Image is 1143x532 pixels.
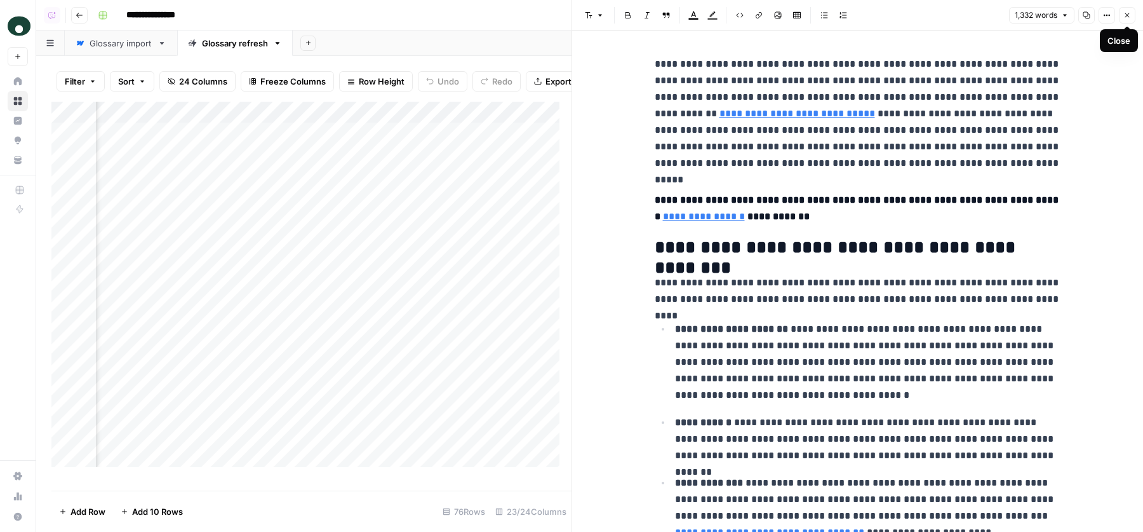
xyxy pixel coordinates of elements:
a: Glossary refresh [177,31,293,56]
span: Add 10 Rows [132,505,183,518]
button: Redo [472,71,521,92]
img: Oyster Logo [8,15,30,38]
button: Help + Support [8,507,28,527]
span: Add Row [70,505,105,518]
a: Browse [8,91,28,111]
button: Add Row [51,501,113,522]
a: Settings [8,466,28,486]
span: Undo [438,75,459,88]
div: 76 Rows [438,501,490,522]
a: Usage [8,486,28,507]
button: 24 Columns [159,71,236,92]
span: 24 Columns [179,75,227,88]
div: Glossary refresh [202,37,268,50]
span: Sort [118,75,135,88]
span: Export CSV [545,75,591,88]
button: Freeze Columns [241,71,334,92]
button: Workspace: Oyster [8,10,28,42]
span: Redo [492,75,512,88]
a: Insights [8,111,28,131]
button: Sort [110,71,154,92]
a: Home [8,71,28,92]
span: 1,332 words [1015,10,1057,21]
a: Your Data [8,150,28,170]
span: Freeze Columns [260,75,326,88]
button: Add 10 Rows [113,501,190,522]
button: Export CSV [526,71,599,92]
button: Row Height [339,71,413,92]
button: Undo [418,71,467,92]
a: Glossary import [65,31,177,56]
span: Filter [65,75,85,88]
div: Glossary import [90,37,152,50]
button: Filter [57,71,105,92]
span: Row Height [359,75,404,88]
div: 23/24 Columns [490,501,571,522]
a: Opportunities [8,130,28,151]
div: Close [1107,34,1130,47]
button: 1,332 words [1009,7,1074,24]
